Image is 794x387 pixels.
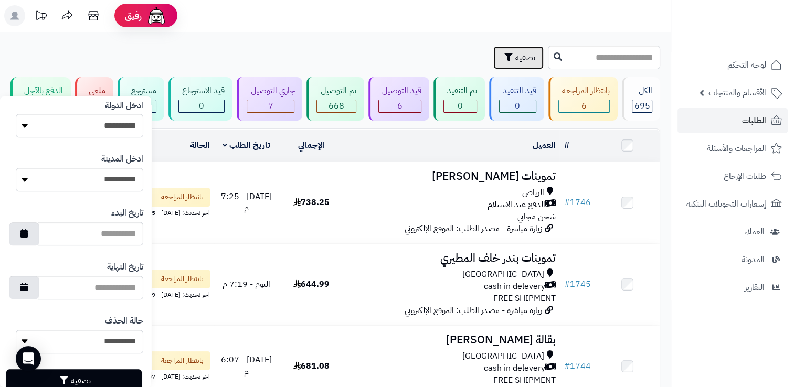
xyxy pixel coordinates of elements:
div: 0 [444,100,477,112]
span: # [564,278,569,291]
span: 738.25 [293,196,330,209]
span: الدفع عند الاستلام [487,199,545,211]
img: ai-face.png [146,5,167,26]
a: تم التنفيذ 0 [431,77,487,121]
span: 695 [634,100,650,112]
label: تاريخ البدء [111,207,143,219]
span: شحن مجاني [517,210,555,223]
span: العملاء [744,224,765,239]
span: [DATE] - 7:25 م [221,190,272,215]
span: بانتظار المراجعة [161,274,204,284]
h3: تموينات [PERSON_NAME] [348,170,556,182]
a: الطلبات [677,108,788,133]
span: 6 [581,100,587,112]
button: تصفية [493,46,544,69]
a: ملغي 2 [73,77,115,121]
span: زيارة مباشرة - مصدر الطلب: الموقع الإلكتروني [404,222,542,235]
span: اليوم - 7:19 م [223,278,270,291]
a: الحالة [190,139,210,152]
span: المراجعات والأسئلة [707,141,766,156]
a: العملاء [677,219,788,244]
div: بانتظار المراجعة [558,85,610,97]
div: الكل [632,85,652,97]
span: 0 [199,100,204,112]
div: مسترجع [128,85,156,97]
div: جاري التوصيل [247,85,294,97]
a: طلبات الإرجاع [677,164,788,189]
a: #1744 [564,360,590,372]
a: تاريخ الطلب [223,139,270,152]
div: تم التوصيل [316,85,356,97]
span: تصفية [515,51,535,64]
span: الطلبات [742,113,766,128]
span: 0 [458,100,463,112]
span: الأقسام والمنتجات [708,85,766,100]
span: المدونة [742,252,765,267]
span: 6 [397,100,403,112]
div: قيد التنفيذ [499,85,536,97]
div: 668 [317,100,355,112]
div: ملغي [85,85,105,97]
span: 7 [268,100,273,112]
span: الرياض [522,187,544,199]
a: التقارير [677,275,788,300]
a: الدفع بالآجل 0 [8,77,73,121]
a: #1746 [564,196,590,209]
span: cash in delevery [483,362,545,374]
span: cash in delevery [483,281,545,293]
a: قيد التنفيذ 0 [487,77,546,121]
a: تحديثات المنصة [28,5,54,29]
span: زيارة مباشرة - مصدر الطلب: الموقع الإلكتروني [404,304,542,317]
div: 6 [559,100,609,112]
div: 0 [500,100,536,112]
h3: تموينات بندر خلف المطيري [348,252,556,264]
span: إشعارات التحويلات البنكية [686,197,766,211]
label: تاريخ النهاية [107,261,143,273]
a: المدونة [677,247,788,272]
a: الكل695 [620,77,662,121]
label: حالة الحذف [105,315,143,327]
span: [GEOGRAPHIC_DATA] [462,350,544,362]
span: FREE SHIPMENT [493,292,555,305]
a: #1745 [564,278,590,291]
div: الدفع بالآجل [20,85,63,97]
div: قيد الاسترجاع [178,85,225,97]
div: 7 [247,100,294,112]
h3: بقالة [PERSON_NAME] [348,334,556,346]
div: قيد التوصيل [378,85,421,97]
img: logo-2.png [723,8,784,30]
a: قيد الاسترجاع 0 [166,77,235,121]
a: العميل [532,139,555,152]
span: بانتظار المراجعة [161,192,204,202]
a: إشعارات التحويلات البنكية [677,191,788,217]
a: لوحة التحكم [677,52,788,78]
label: ادخل الدولة [105,100,143,112]
span: [DATE] - 6:07 م [221,353,272,378]
a: الإجمالي [298,139,324,152]
span: 668 [329,100,344,112]
span: # [564,360,569,372]
a: قيد التوصيل 6 [366,77,431,121]
a: بانتظار المراجعة 6 [546,77,620,121]
div: 6 [379,100,421,112]
span: لوحة التحكم [727,58,766,72]
div: Open Intercom Messenger [16,346,41,371]
a: تم التوصيل 668 [304,77,366,121]
a: # [564,139,569,152]
a: مسترجع 6 [115,77,166,121]
span: بانتظار المراجعة [161,356,204,366]
span: رفيق [125,9,142,22]
span: FREE SHIPMENT [493,374,555,386]
a: المراجعات والأسئلة [677,136,788,161]
label: ادخل المدينة [101,153,143,165]
div: تم التنفيذ [443,85,477,97]
span: 0 [515,100,520,112]
span: 644.99 [293,278,330,291]
span: طلبات الإرجاع [724,169,766,184]
span: التقارير [745,280,765,295]
span: 681.08 [293,360,330,372]
a: جاري التوصيل 7 [235,77,304,121]
span: # [564,196,569,209]
div: 0 [179,100,224,112]
span: [GEOGRAPHIC_DATA] [462,268,544,281]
